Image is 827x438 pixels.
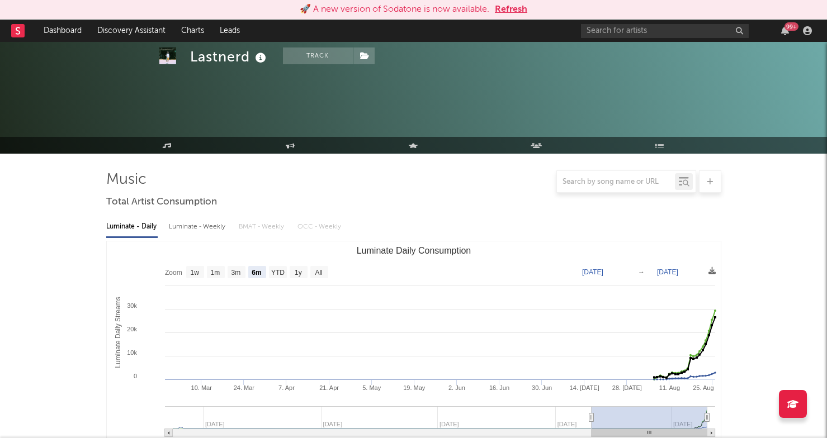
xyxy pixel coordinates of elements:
button: Track [283,47,353,64]
text: 7. Apr [278,384,295,391]
text: 24. Mar [233,384,254,391]
a: Discovery Assistant [89,20,173,42]
button: 99+ [781,26,789,35]
text: 20k [127,326,137,332]
text: 10. Mar [191,384,212,391]
text: 25. Aug [693,384,713,391]
text: 19. May [403,384,426,391]
text: [DATE] [582,268,603,276]
text: [DATE] [657,268,678,276]
a: Leads [212,20,248,42]
text: 14. [DATE] [569,384,599,391]
text: 10k [127,349,137,356]
text: All [315,269,322,277]
text: 16. Jun [489,384,509,391]
div: 99 + [785,22,798,31]
text: Luminate Daily Streams [114,297,121,368]
text: 1w [190,269,199,277]
text: 28. [DATE] [612,384,641,391]
div: Luminate - Daily [106,217,158,236]
text: Luminate Daily Consumption [356,246,471,255]
text: 6m [252,269,261,277]
span: Total Artist Consumption [106,196,217,209]
text: 0 [133,373,136,379]
a: Dashboard [36,20,89,42]
text: Zoom [165,269,182,277]
input: Search for artists [581,24,749,38]
div: Lastnerd [190,47,269,66]
text: 5. May [362,384,381,391]
text: 1y [295,269,302,277]
a: Charts [173,20,212,42]
button: Refresh [495,3,527,16]
text: 2. Jun [448,384,465,391]
div: 🚀 A new version of Sodatone is now available. [300,3,489,16]
text: 30. Jun [532,384,552,391]
text: 11. Aug [659,384,679,391]
div: Luminate - Weekly [169,217,228,236]
text: 30k [127,302,137,309]
input: Search by song name or URL [557,178,675,187]
text: → [638,268,645,276]
text: 1m [210,269,220,277]
text: YTD [271,269,284,277]
text: 3m [231,269,240,277]
text: 21. Apr [319,384,339,391]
